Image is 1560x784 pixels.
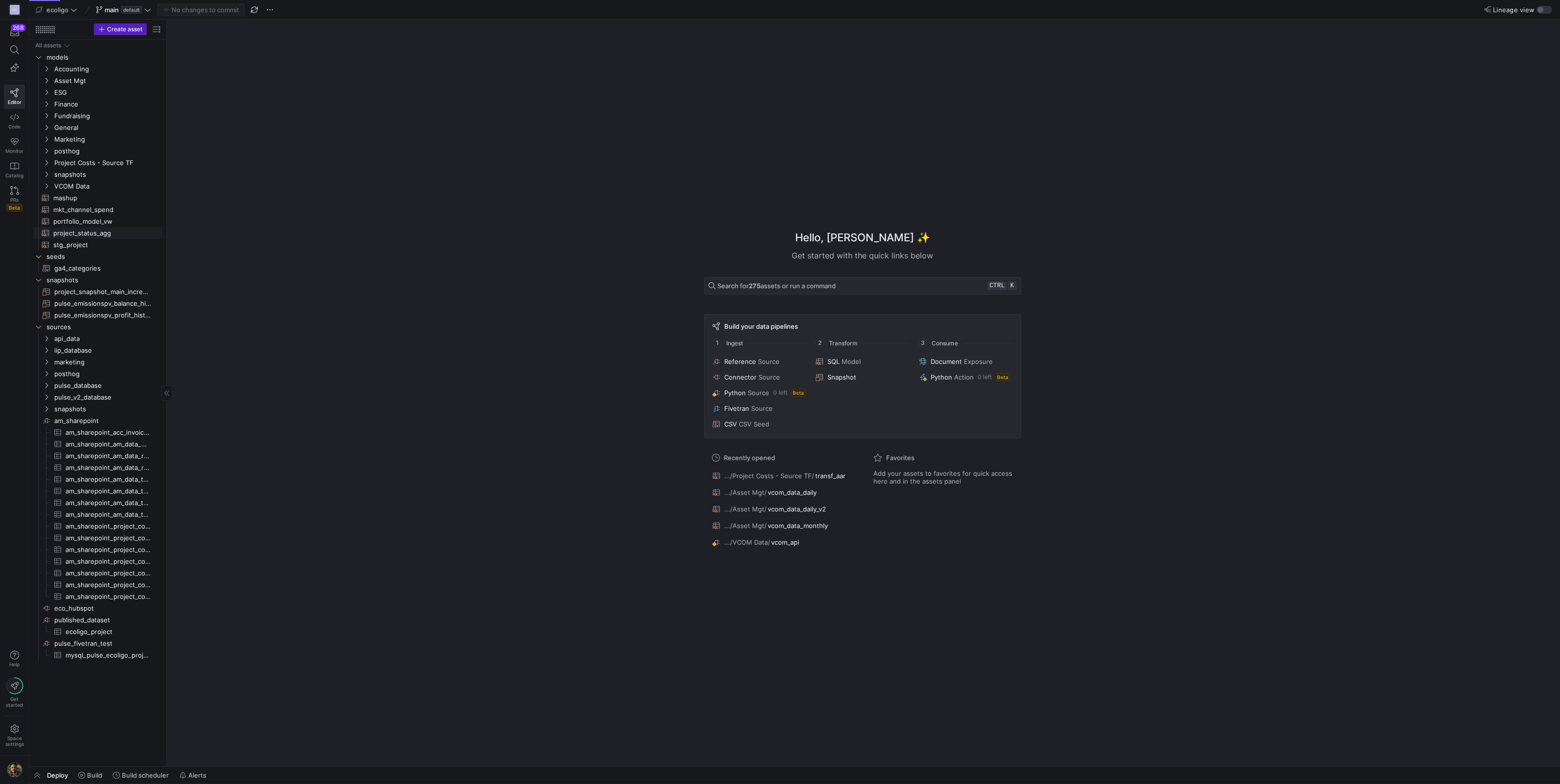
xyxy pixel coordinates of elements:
[954,373,974,381] span: Action
[710,519,854,532] button: .../Asset Mgt/vcom_data_monthly
[710,469,854,482] button: .../Project Costs - Source TF/transf_aar
[8,661,21,667] span: Help
[4,646,25,672] button: Help
[33,520,162,532] a: am_sharepoint_project_costs_aar​​​​​​​​​
[815,472,846,480] span: transf_aar
[33,63,162,75] div: Press SPACE to select this row.
[814,356,911,367] button: SQLModel
[33,649,162,661] div: Press SPACE to select this row.
[704,250,1021,261] div: Get started with the quick links below
[6,696,23,708] span: Get started
[33,637,162,649] div: Press SPACE to select this row.
[717,282,836,290] span: Search for assets or run a command
[33,415,162,426] a: am_sharepoint​​​​​​​​
[724,472,814,480] span: .../Project Costs - Source TF/
[751,404,773,412] span: Source
[710,536,854,549] button: .../VCOM Data/vcom_api
[33,239,162,251] div: Press SPACE to select this row.
[724,389,746,397] span: Python
[10,197,19,203] span: PRs
[94,23,147,35] button: Create asset
[33,450,162,462] div: Press SPACE to select this row.
[33,297,162,309] a: pulse_emissionspv_balance_historical​​​​​​​
[33,626,162,637] div: Press SPACE to select this row.
[33,86,162,98] div: Press SPACE to select this row.
[66,509,151,520] span: am_sharepoint_am_data_table_tariffs​​​​​​​​​
[724,522,767,530] span: .../Asset Mgt/
[4,674,25,712] button: Getstarted
[724,538,770,546] span: .../VCOM Data/
[4,720,25,751] a: Spacesettings
[33,321,162,333] div: Press SPACE to select this row.
[33,204,162,215] a: mkt_channel_spend​​​​​​​​​​
[54,614,161,626] span: published_dataset​​​​​​​​
[54,110,161,122] span: Fundraising
[749,282,760,290] strong: 275
[33,591,162,602] a: am_sharepoint_project_costs_project_costs​​​​​​​​​
[53,204,151,215] span: mkt_channel_spend​​​​​​​​​​
[758,358,780,365] span: Source
[33,426,162,438] div: Press SPACE to select this row.
[773,389,787,396] span: 0 left
[66,462,151,473] span: am_sharepoint_am_data_recorded_data_pre_2024​​​​​​​​​
[33,3,80,16] button: ecoligo
[33,403,162,415] div: Press SPACE to select this row.
[33,192,162,204] a: mashup​​​​​​​​​​
[54,415,161,426] span: am_sharepoint​​​​​​​​
[711,356,808,367] button: ReferenceSource
[814,371,911,383] button: Snapshot
[54,603,161,614] span: eco_hubspot​​​​​​​​
[768,505,826,513] span: vcom_data_daily_v2
[33,356,162,368] div: Press SPACE to select this row.
[739,420,769,428] span: CSV Seed
[33,133,162,145] div: Press SPACE to select this row.
[33,286,162,297] div: Press SPACE to select this row.
[121,6,142,14] span: default
[987,281,1006,290] kbd: ctrl
[33,262,162,274] div: Press SPACE to select this row.
[964,358,993,365] span: Exposure
[33,520,162,532] div: Press SPACE to select this row.
[8,99,22,105] span: Editor
[54,310,151,321] span: pulse_emissionspv_profit_historical​​​​​​​
[710,486,854,499] button: .../Asset Mgt/vcom_data_daily
[724,358,756,365] span: Reference
[33,555,162,567] div: Press SPACE to select this row.
[54,638,161,649] span: pulse_fivetran_test​​​​​​​​
[33,426,162,438] a: am_sharepoint_acc_invoices_consolidated_tab​​​​​​​​​
[66,486,151,497] span: am_sharepoint_am_data_table_fx​​​​​​​​​
[46,52,161,63] span: models
[54,181,161,192] span: VCOM Data
[105,6,119,14] span: main
[917,371,1014,383] button: PythonAction0 leftBeta
[711,418,808,430] button: CSVCSV Seed
[33,497,162,509] a: am_sharepoint_am_data_table_gef​​​​​​​​​
[53,228,151,239] span: project_status_agg​​​​​​​​​​
[33,637,162,649] a: pulse_fivetran_test​​​​​​​​
[54,286,151,297] span: project_snapshot_main_incremental​​​​​​​
[4,158,25,182] a: Catalog
[33,649,162,661] a: mysql_pulse_ecoligo_project​​​​​​​​​
[33,532,162,544] div: Press SPACE to select this row.
[66,439,151,450] span: am_sharepoint_am_data_mpa_detail​​​​​​​​​
[5,148,23,154] span: Monitor
[54,75,161,86] span: Asset Mgt
[4,760,25,780] button: https://storage.googleapis.com/y42-prod-data-exchange/images/7e7RzXvUWcEhWhf8BYUbRCghczaQk4zBh2Nv...
[827,373,856,381] span: Snapshot
[33,462,162,473] div: Press SPACE to select this row.
[33,215,162,227] div: Press SPACE to select this row.
[758,373,780,381] span: Source
[710,503,854,515] button: .../Asset Mgt/vcom_data_daily_v2
[4,1,25,18] a: EG
[33,192,162,204] div: Press SPACE to select this row.
[53,192,151,204] span: mashup​​​​​​​​​​
[54,99,161,110] span: Finance
[47,771,68,779] span: Deploy
[33,110,162,122] div: Press SPACE to select this row.
[931,358,962,365] span: Document
[54,122,161,133] span: General
[46,321,161,333] span: sources
[886,454,914,462] span: Favorites
[33,497,162,509] div: Press SPACE to select this row.
[66,650,151,661] span: mysql_pulse_ecoligo_project​​​​​​​​​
